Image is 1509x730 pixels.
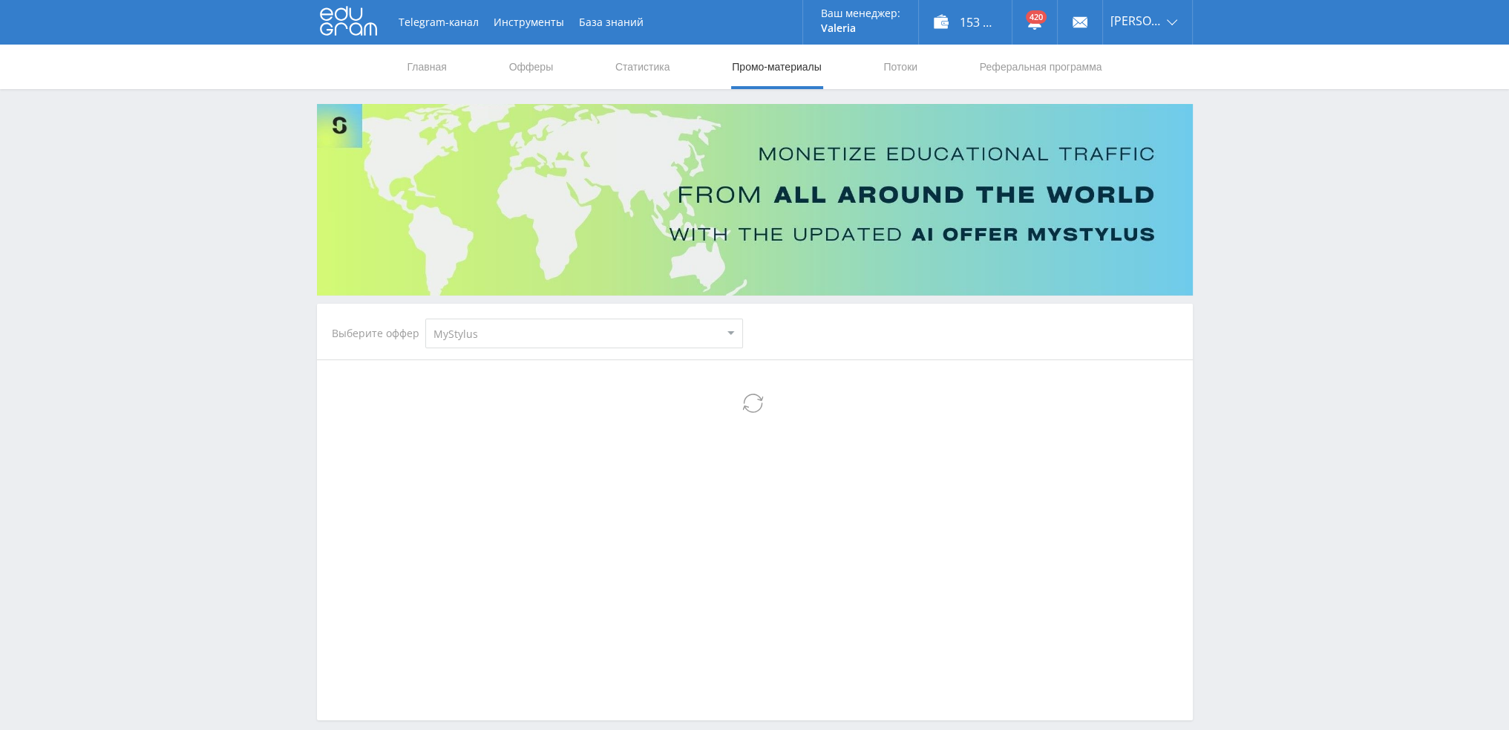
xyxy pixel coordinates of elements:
a: Офферы [508,45,555,89]
p: Valeria [821,22,900,34]
img: Banner [317,104,1193,296]
span: [PERSON_NAME] [1110,15,1162,27]
a: Потоки [882,45,919,89]
a: Промо-материалы [730,45,822,89]
p: Ваш менеджер: [821,7,900,19]
a: Реферальная программа [978,45,1104,89]
a: Статистика [614,45,672,89]
a: Главная [406,45,448,89]
div: Выберите оффер [332,327,425,339]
